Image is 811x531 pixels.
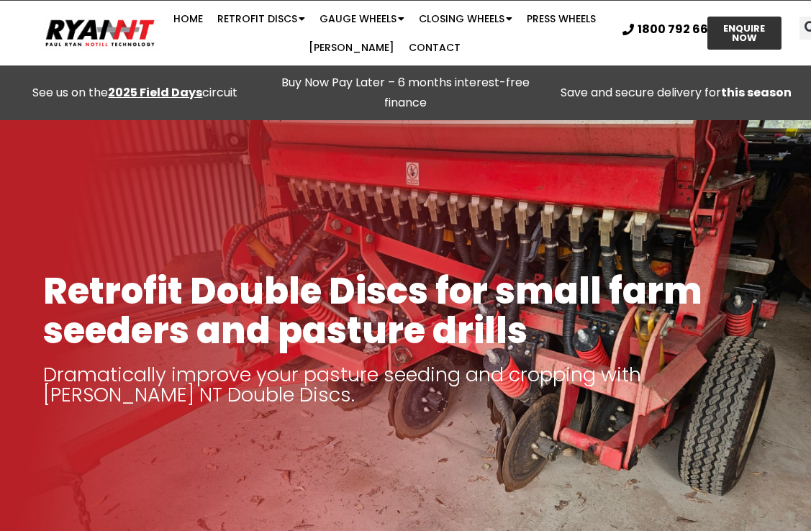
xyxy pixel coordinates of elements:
a: Contact [402,33,468,62]
a: Retrofit Discs [210,4,312,33]
span: 1800 792 668 [638,24,716,35]
a: 2025 Field Days [108,84,202,101]
a: Home [166,4,210,33]
a: 1800 792 668 [622,24,716,35]
a: [PERSON_NAME] [302,33,402,62]
img: Ryan NT logo [43,15,158,50]
nav: Menu [158,4,612,62]
p: Buy Now Pay Later – 6 months interest-free finance [278,73,534,113]
strong: this season [721,84,792,101]
span: ENQUIRE NOW [720,24,769,42]
a: Press Wheels [520,4,603,33]
div: See us on the circuit [7,83,263,103]
h1: Retrofit Double Discs for small farm seeders and pasture drills [43,271,768,350]
a: ENQUIRE NOW [707,17,781,50]
p: Save and secure delivery for [548,83,804,103]
a: Gauge Wheels [312,4,412,33]
p: Dramatically improve your pasture seeding and cropping with [PERSON_NAME] NT Double Discs. [43,365,768,405]
a: Closing Wheels [412,4,520,33]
